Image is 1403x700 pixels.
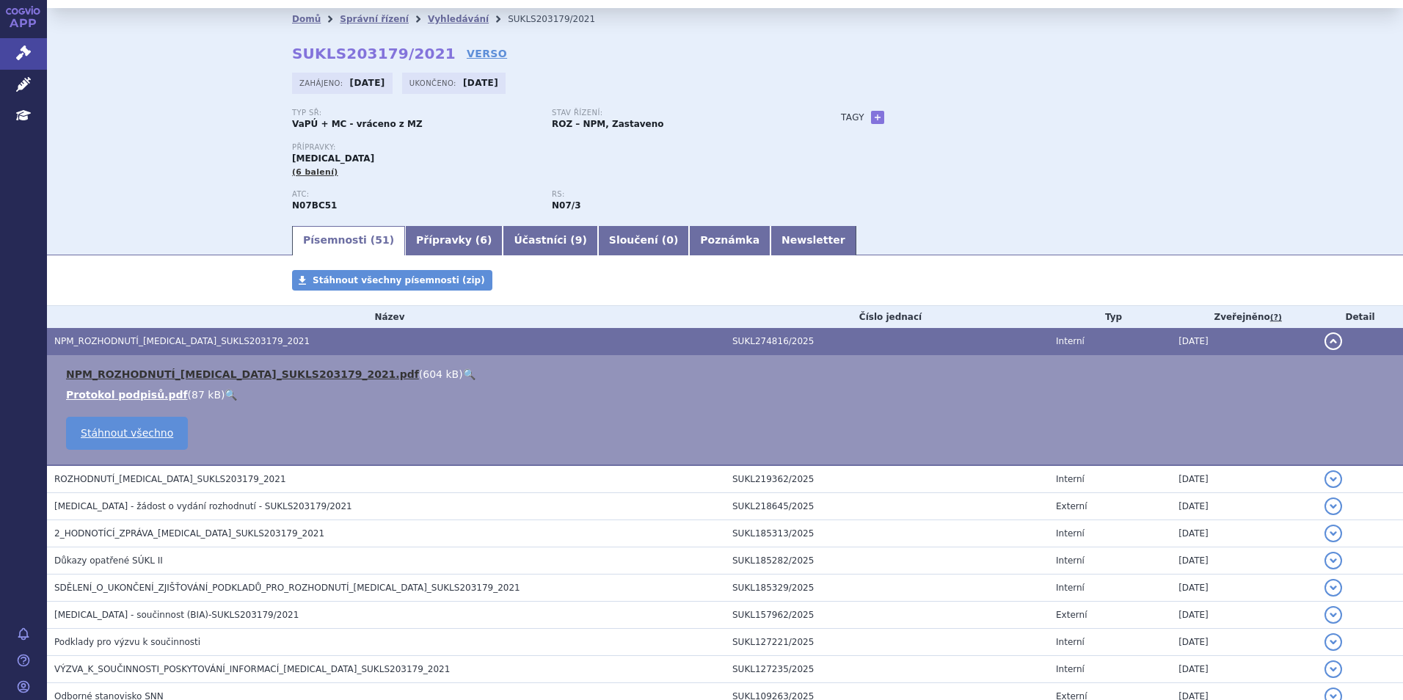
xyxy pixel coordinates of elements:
[725,328,1049,355] td: SUKL274816/2025
[292,226,405,255] a: Písemnosti (51)
[66,389,188,401] a: Protokol podpisů.pdf
[54,664,450,674] span: VÝZVA_K_SOUČINNOSTI_POSKYTOVÁNÍ_INFORMACÍ_ZUBSOLV_SUKLS203179_2021
[463,78,498,88] strong: [DATE]
[770,226,856,255] a: Newsletter
[467,46,507,61] a: VERSO
[1056,583,1085,593] span: Interní
[192,389,221,401] span: 87 kB
[299,77,346,89] span: Zahájeno:
[1056,528,1085,539] span: Interní
[1324,606,1342,624] button: detail
[313,275,485,285] span: Stáhnout všechny písemnosti (zip)
[1056,474,1085,484] span: Interní
[54,528,324,539] span: 2_HODNOTÍCÍ_ZPRÁVA_ZUBSOLV_SUKLS203179_2021
[508,8,614,30] li: SUKLS203179/2021
[1056,336,1085,346] span: Interní
[1324,497,1342,515] button: detail
[423,368,459,380] span: 604 kB
[66,387,1388,402] li: ( )
[725,547,1049,575] td: SUKL185282/2025
[292,109,537,117] p: Typ SŘ:
[1171,493,1317,520] td: [DATE]
[725,493,1049,520] td: SUKL218645/2025
[1171,306,1317,328] th: Zveřejněno
[1171,575,1317,602] td: [DATE]
[292,200,337,211] strong: BUPRENORFIN, KOMBINACE
[725,520,1049,547] td: SUKL185313/2025
[1056,637,1085,647] span: Interní
[1324,633,1342,651] button: detail
[66,368,419,380] a: NPM_ROZHODNUTÍ_[MEDICAL_DATA]_SUKLS203179_2021.pdf
[292,167,338,177] span: (6 balení)
[552,109,797,117] p: Stav řízení:
[1270,313,1282,323] abbr: (?)
[1171,465,1317,493] td: [DATE]
[1171,656,1317,683] td: [DATE]
[405,226,503,255] a: Přípravky (6)
[225,389,237,401] a: 🔍
[54,555,163,566] span: Důkazy opatřené SÚKL II
[1056,501,1087,511] span: Externí
[1056,555,1085,566] span: Interní
[725,306,1049,328] th: Číslo jednací
[409,77,459,89] span: Ukončeno:
[54,474,286,484] span: ROZHODNUTÍ_ZUBSOLV_SUKLS203179_2021
[1171,547,1317,575] td: [DATE]
[552,200,580,211] strong: buprenorfin, komb.
[1056,664,1085,674] span: Interní
[292,153,374,164] span: [MEDICAL_DATA]
[340,14,409,24] a: Správní řízení
[1171,602,1317,629] td: [DATE]
[552,190,797,199] p: RS:
[292,119,423,129] strong: VaPÚ + MC - vráceno z MZ
[1324,332,1342,350] button: detail
[375,234,389,246] span: 51
[725,629,1049,656] td: SUKL127221/2025
[1324,552,1342,569] button: detail
[503,226,597,255] a: Účastníci (9)
[66,367,1388,382] li: ( )
[292,270,492,291] a: Stáhnout všechny písemnosti (zip)
[725,465,1049,493] td: SUKL219362/2025
[552,119,664,129] strong: ROZ – NPM, Zastaveno
[725,656,1049,683] td: SUKL127235/2025
[871,111,884,124] a: +
[1171,328,1317,355] td: [DATE]
[1171,520,1317,547] td: [DATE]
[1324,660,1342,678] button: detail
[841,109,864,126] h3: Tagy
[689,226,770,255] a: Poznámka
[54,637,200,647] span: Podklady pro výzvu k součinnosti
[428,14,489,24] a: Vyhledávání
[54,583,520,593] span: SDĚLENÍ_O_UKONČENÍ_ZJIŠŤOVÁNÍ_PODKLADŮ_PRO_ROZHODNUTÍ_ZUBSOLV_SUKLS203179_2021
[292,45,456,62] strong: SUKLS203179/2021
[1324,525,1342,542] button: detail
[1324,579,1342,597] button: detail
[292,143,812,152] p: Přípravky:
[54,610,299,620] span: ZUBSOLV - součinnost (BIA)-SUKLS203179/2021
[1056,610,1087,620] span: Externí
[1324,470,1342,488] button: detail
[47,306,725,328] th: Název
[666,234,674,246] span: 0
[463,368,475,380] a: 🔍
[66,417,188,450] a: Stáhnout všechno
[598,226,689,255] a: Sloučení (0)
[1171,629,1317,656] td: [DATE]
[54,501,352,511] span: ZUBSOLV - žádost o vydání rozhodnutí - SUKLS203179/2021
[575,234,583,246] span: 9
[725,602,1049,629] td: SUKL157962/2025
[725,575,1049,602] td: SUKL185329/2025
[350,78,385,88] strong: [DATE]
[292,190,537,199] p: ATC:
[292,14,321,24] a: Domů
[1317,306,1403,328] th: Detail
[1049,306,1171,328] th: Typ
[54,336,310,346] span: NPM_ROZHODNUTÍ_ZUBSOLV_SUKLS203179_2021
[480,234,487,246] span: 6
